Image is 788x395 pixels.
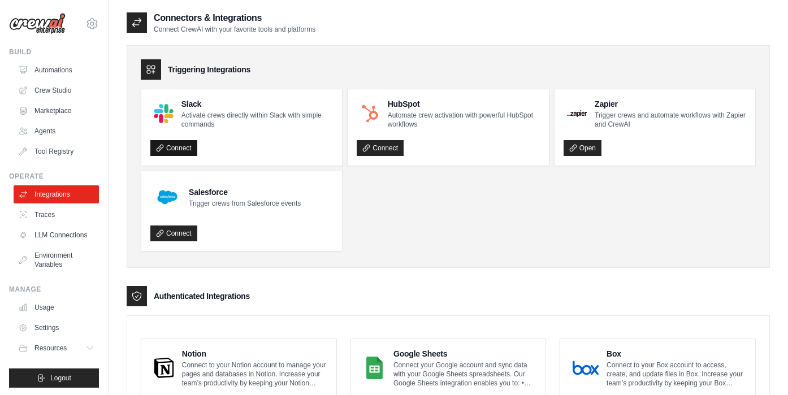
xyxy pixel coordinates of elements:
[393,361,536,388] p: Connect your Google account and sync data with your Google Sheets spreadsheets. Our Google Sheets...
[189,199,301,208] p: Trigger crews from Salesforce events
[595,111,746,129] p: Trigger crews and automate workflows with Zapier and CrewAI
[50,374,71,383] span: Logout
[14,185,99,203] a: Integrations
[360,104,379,123] img: HubSpot Logo
[154,357,174,379] img: Notion Logo
[595,98,746,110] h4: Zapier
[168,64,250,75] h3: Triggering Integrations
[9,285,99,294] div: Manage
[393,348,536,359] h4: Google Sheets
[150,225,197,241] a: Connect
[181,111,334,129] p: Activate crews directly within Slack with simple commands
[564,140,601,156] a: Open
[388,111,540,129] p: Automate crew activation with powerful HubSpot workflows
[14,122,99,140] a: Agents
[14,102,99,120] a: Marketplace
[154,184,181,211] img: Salesforce Logo
[14,298,99,316] a: Usage
[607,361,746,388] p: Connect to your Box account to access, create, and update files in Box. Increase your team’s prod...
[9,47,99,57] div: Build
[154,11,315,25] h2: Connectors & Integrations
[567,110,587,117] img: Zapier Logo
[154,290,250,302] h3: Authenticated Integrations
[14,61,99,79] a: Automations
[363,357,386,379] img: Google Sheets Logo
[14,246,99,274] a: Environment Variables
[189,186,301,198] h4: Salesforce
[14,226,99,244] a: LLM Connections
[154,104,174,124] img: Slack Logo
[14,319,99,337] a: Settings
[607,348,746,359] h4: Box
[182,348,327,359] h4: Notion
[14,142,99,160] a: Tool Registry
[154,25,315,34] p: Connect CrewAI with your favorite tools and platforms
[14,81,99,99] a: Crew Studio
[14,339,99,357] button: Resources
[181,98,334,110] h4: Slack
[182,361,327,388] p: Connect to your Notion account to manage your pages and databases in Notion. Increase your team’s...
[9,172,99,181] div: Operate
[150,140,197,156] a: Connect
[573,357,599,379] img: Box Logo
[357,140,404,156] a: Connect
[14,206,99,224] a: Traces
[34,344,67,353] span: Resources
[9,13,66,34] img: Logo
[9,368,99,388] button: Logout
[388,98,540,110] h4: HubSpot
